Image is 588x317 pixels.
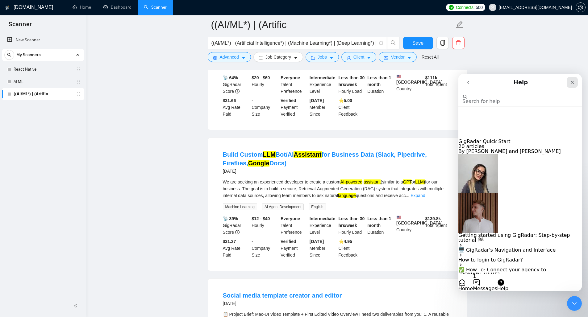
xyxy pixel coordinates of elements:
[223,292,342,299] a: Social media template creator and editor
[220,54,239,60] span: Advanced
[73,303,80,309] span: double-left
[576,5,585,10] span: setting
[73,5,91,10] a: homeHome
[250,215,279,236] div: Hourly
[223,239,236,244] b: $31.27
[306,52,339,62] button: folderJobscaret-down
[279,215,308,236] div: Talent Preference
[411,193,425,198] a: Expand
[265,54,291,60] span: Job Category
[39,205,50,217] button: Help
[281,239,296,244] b: Verified
[366,74,395,95] div: Duration
[252,216,270,221] b: $12 - $40
[458,74,582,291] iframe: Intercom live chat
[15,212,39,217] span: Messages
[4,20,37,33] span: Scanner
[252,75,270,80] b: $20 - $60
[76,67,81,72] span: holder
[424,74,453,95] div: Total Spent
[422,54,439,60] a: Reset All
[366,215,395,236] div: Duration
[436,37,449,49] button: copy
[337,74,366,95] div: Hourly Load
[456,4,474,11] span: Connects:
[406,193,410,198] span: ...
[14,76,72,88] a: AI ML
[310,75,335,80] b: Intermediate
[367,216,391,228] b: Less than 1 month
[318,54,327,60] span: Jobs
[223,151,427,167] a: Build CustomLLMBot/AIAssistantfor Business Data (Slack, Pipedrive, Fireflies,GoogleDocs)
[337,215,366,236] div: Hourly Load
[250,74,279,95] div: Hourly
[279,74,308,95] div: Talent Preference
[310,216,335,221] b: Intermediate
[308,215,337,236] div: Experience Level
[39,212,50,217] span: Help
[222,97,251,117] div: Avg Rate Paid
[449,5,454,10] img: upwork-logo.png
[310,239,324,244] b: [DATE]
[235,89,240,93] span: info-circle
[310,98,324,103] b: [DATE]
[337,97,366,117] div: Client Feedback
[425,216,441,221] b: $ 139.8k
[339,75,365,87] b: Less than 30 hrs/week
[5,53,14,57] span: search
[2,34,84,46] li: New Scanner
[252,239,253,244] b: -
[279,97,308,117] div: Payment Verified
[248,160,269,167] mark: Google
[211,17,454,32] input: Scanner name...
[329,56,334,60] span: caret-down
[397,74,401,79] img: 🇺🇸
[424,215,453,236] div: Total Spent
[396,215,443,225] b: [GEOGRAPHIC_DATA]
[76,79,81,84] span: holder
[223,204,257,210] span: Machine Learning
[387,40,399,46] span: search
[2,49,84,100] li: My Scanners
[223,300,342,307] div: [DATE]
[294,56,298,60] span: caret-down
[407,56,411,60] span: caret-down
[16,49,41,61] span: My Scanners
[339,98,352,103] b: ⭐️ 5.00
[338,193,356,198] mark: language
[367,56,371,60] span: caret-down
[341,52,377,62] button: userClientcaret-down
[456,21,464,29] span: edit
[235,230,240,234] span: info-circle
[364,179,381,184] mark: assistant
[308,74,337,95] div: Experience Level
[253,52,303,62] button: barsJob Categorycaret-down
[391,54,404,60] span: Vendor
[263,151,276,158] mark: LLM
[412,39,423,47] span: Save
[490,5,495,10] span: user
[311,56,315,60] span: folder
[396,74,443,84] b: [GEOGRAPHIC_DATA]
[7,34,79,46] a: New Scanner
[339,239,352,244] b: ⭐️ 4.95
[4,50,14,60] button: search
[223,216,238,221] b: 📡 39%
[281,216,300,221] b: Everyone
[241,56,246,60] span: caret-down
[14,63,72,76] a: React Native
[222,74,251,95] div: GigRadar Score
[103,5,131,10] a: dashboardDashboard
[208,52,251,62] button: settingAdvancedcaret-down
[309,204,326,210] span: English
[347,56,351,60] span: user
[222,215,251,236] div: GigRadar Score
[76,92,81,97] span: holder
